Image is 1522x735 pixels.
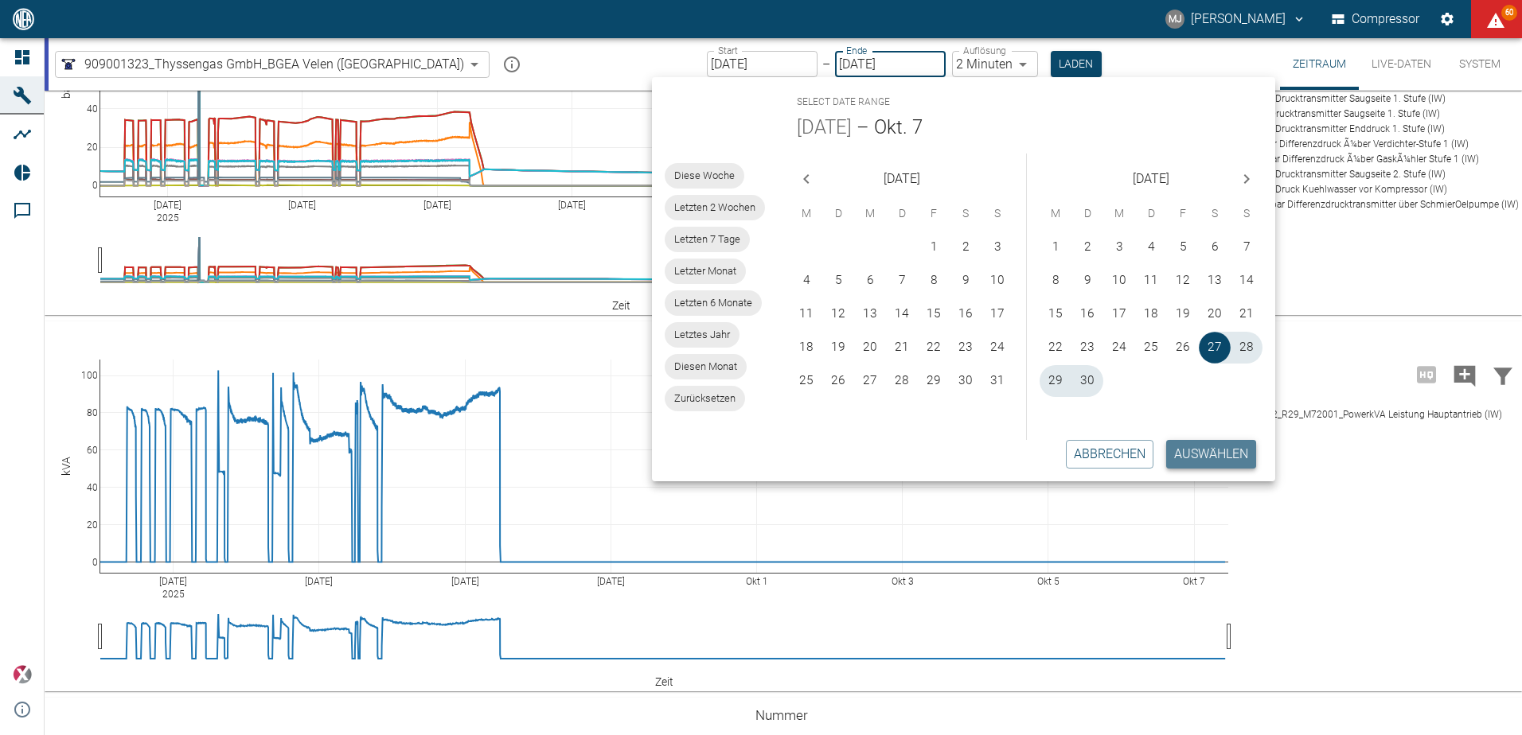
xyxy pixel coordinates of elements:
button: 2 [950,231,981,263]
button: 29 [918,365,950,397]
span: Freitag [919,198,948,230]
button: 22 [1040,332,1071,364]
div: Letzten 7 Tage [665,227,750,252]
button: 4 [790,265,822,297]
span: Mittwoch [1105,198,1134,230]
button: 21 [1231,298,1262,330]
span: Letztes Jahr [665,327,740,343]
div: Letzten 6 Monate [665,290,762,316]
span: Zurücksetzen [665,391,745,406]
button: Next month [1231,163,1262,195]
span: Mittwoch [856,198,884,230]
button: 14 [886,298,918,330]
button: System [1444,38,1516,90]
button: 28 [886,365,918,397]
div: 2 Minuten [952,51,1038,77]
span: Freitag [1169,198,1197,230]
button: 22 [918,332,950,364]
button: 11 [790,298,822,330]
button: Zeitraum [1280,38,1359,90]
span: Dienstag [824,198,853,230]
button: 29 [1040,365,1071,397]
button: [DATE] [797,115,852,141]
span: Donnerstag [1137,198,1165,230]
button: 8 [1040,265,1071,297]
button: 3 [1103,231,1135,263]
span: Diesen Monat [665,359,747,375]
span: Select date range [797,90,890,115]
span: Hohe Auflösung nur für Zeiträume von <3 Tagen verfügbar [1407,366,1446,381]
div: MJ [1165,10,1184,29]
span: Letzten 2 Wochen [665,200,765,216]
button: 9 [1071,265,1103,297]
button: 20 [854,332,886,364]
button: Auswählen [1166,440,1256,469]
button: 13 [854,298,886,330]
div: Zurücksetzen [665,386,745,411]
span: Letzten 6 Monate [665,295,762,311]
div: Letztes Jahr [665,322,740,348]
button: 6 [1199,231,1231,263]
button: 16 [950,298,981,330]
h5: – [852,115,874,141]
span: Donnerstag [888,198,916,230]
button: 19 [1167,298,1199,330]
input: DD.MM.YYYY [835,51,946,77]
button: 16 [1071,298,1103,330]
button: Kommentar hinzufügen [1446,354,1484,395]
span: Montag [1041,198,1070,230]
button: 30 [950,365,981,397]
button: 9 [950,265,981,297]
button: 8 [918,265,950,297]
button: 5 [822,265,854,297]
button: 10 [981,265,1013,297]
button: 21 [886,332,918,364]
button: 5 [1167,231,1199,263]
button: Previous month [790,163,822,195]
button: 23 [950,332,981,364]
button: 15 [918,298,950,330]
button: Daten filtern [1484,354,1522,395]
button: markus.jesser@neuman-esser.com [1163,5,1309,33]
button: 7 [886,265,918,297]
div: Letzten 2 Wochen [665,195,765,220]
a: 909001323_Thyssengas GmbH_BGEA Velen ([GEOGRAPHIC_DATA]) [59,55,464,74]
button: 31 [981,365,1013,397]
button: 17 [1103,298,1135,330]
div: Diesen Monat [665,354,747,379]
div: Letzter Monat [665,259,746,284]
input: DD.MM.YYYY [707,51,818,77]
span: Letzten 7 Tage [665,231,750,247]
button: Abbrechen [1066,440,1153,469]
button: 6 [854,265,886,297]
button: 3 [981,231,1013,263]
button: 26 [1167,332,1199,364]
div: Diese Woche [665,163,744,189]
button: mission info [496,49,528,80]
button: 24 [1103,332,1135,364]
span: [DATE] [1133,168,1169,190]
img: Xplore Logo [13,665,32,684]
button: 19 [822,332,854,364]
button: 4 [1135,231,1167,263]
button: 15 [1040,298,1071,330]
button: 17 [981,298,1013,330]
label: Auflösung [963,44,1006,57]
span: Sonntag [983,198,1012,230]
p: – [822,55,830,73]
button: 1 [1040,231,1071,263]
img: logo [11,8,36,29]
button: 30 [1071,365,1103,397]
button: 25 [790,365,822,397]
button: 12 [822,298,854,330]
label: Start [718,44,738,57]
button: 25 [1135,332,1167,364]
span: Diese Woche [665,168,744,184]
button: 13 [1199,265,1231,297]
button: Live-Daten [1359,38,1444,90]
span: Dienstag [1073,198,1102,230]
span: Montag [792,198,821,230]
span: Letzter Monat [665,263,746,279]
span: Samstag [951,198,980,230]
